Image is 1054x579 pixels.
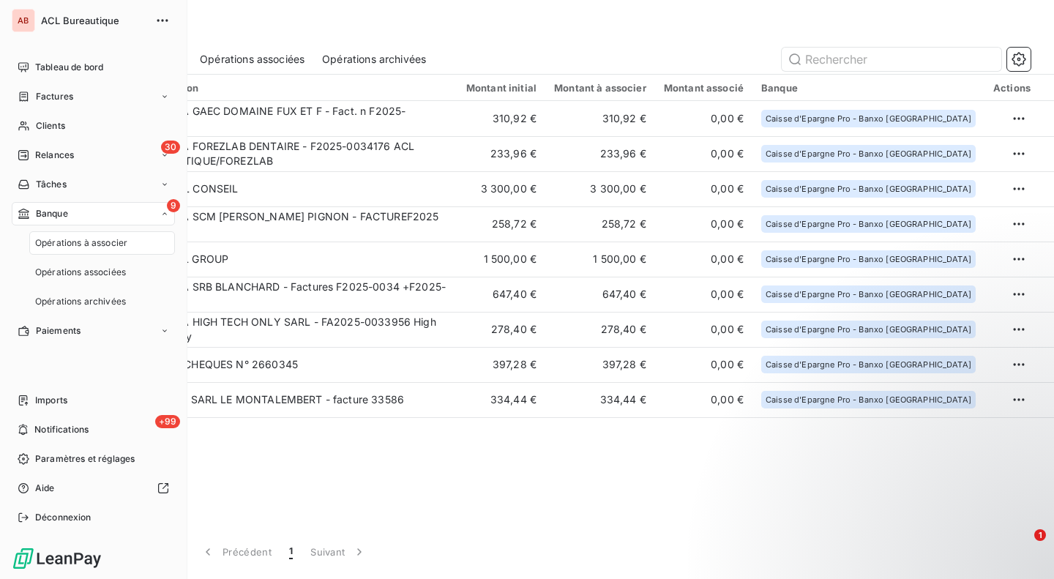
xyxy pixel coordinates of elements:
span: Caisse d'Epargne Pro - Banxo [GEOGRAPHIC_DATA] [766,184,971,193]
td: VIR SEPA SRB BLANCHARD - Factures F2025-0034 +F2025-0034 [134,277,457,312]
td: 334,44 € [457,382,545,417]
td: 0,00 € [655,101,752,136]
button: 1 [280,537,302,567]
td: 397,28 € [545,347,655,382]
div: Montant initial [466,82,537,94]
td: 3 300,00 € [545,171,655,206]
span: Caisse d'Epargne Pro - Banxo [GEOGRAPHIC_DATA] [766,255,971,264]
td: 310,92 € [545,101,655,136]
span: Caisse d'Epargne Pro - Banxo [GEOGRAPHIC_DATA] [766,325,971,334]
div: Actions [993,82,1031,94]
td: MFB ACL GROUP [134,242,457,277]
div: Montant à associer [554,82,646,94]
td: 647,40 € [545,277,655,312]
span: Imports [35,394,67,407]
span: Déconnexion [35,511,91,524]
iframe: Intercom notifications message [761,437,1054,539]
button: Précédent [192,537,280,567]
td: 0,00 € [655,382,752,417]
td: 0,00 € [655,206,752,242]
td: 3 300,00 € [457,171,545,206]
td: 0,00 € [655,242,752,277]
td: VIR SEPA HIGH TECH ONLY SARL - FA2025-0033956 High Tech Only [134,312,457,347]
td: 310,92 € [457,101,545,136]
td: 258,72 € [545,206,655,242]
div: AB [12,9,35,32]
span: Paramètres et réglages [35,452,135,466]
span: Caisse d'Epargne Pro - Banxo [GEOGRAPHIC_DATA] [766,114,971,123]
span: Opérations archivées [322,52,426,67]
span: Caisse d'Epargne Pro - Banxo [GEOGRAPHIC_DATA] [766,149,971,158]
span: ACL Bureautique [41,15,146,26]
span: Aide [35,482,55,495]
span: Paiements [36,324,81,337]
span: Tâches [36,178,67,191]
span: 1 [289,545,293,559]
td: REMISE CHEQUES N° 2660345 [134,347,457,382]
td: 0,00 € [655,136,752,171]
td: 334,44 € [545,382,655,417]
td: VIR INST SARL LE MONTALEMBERT - facture 33586 [134,382,457,417]
div: Montant associé [664,82,744,94]
span: Opérations associées [35,266,126,279]
td: 0,00 € [655,277,752,312]
td: 1 500,00 € [457,242,545,277]
td: 278,40 € [545,312,655,347]
td: 647,40 € [457,277,545,312]
span: Notifications [34,423,89,436]
td: 0,00 € [655,347,752,382]
td: 233,96 € [457,136,545,171]
span: +99 [155,415,180,428]
span: Factures [36,90,73,103]
span: Banque [36,207,68,220]
td: 0,00 € [655,171,752,206]
a: Aide [12,477,175,500]
span: Opérations associées [200,52,304,67]
td: 278,40 € [457,312,545,347]
td: 0,00 € [655,312,752,347]
img: Logo LeanPay [12,547,102,570]
span: Caisse d'Epargne Pro - Banxo [GEOGRAPHIC_DATA] [766,360,971,369]
td: 258,72 € [457,206,545,242]
div: Description [143,82,449,94]
td: 233,96 € [545,136,655,171]
td: VIR SEPA FOREZLAB DENTAIRE - F2025-0034176 ACL BUREAUTIQUE/FOREZLAB [134,136,457,171]
td: VIR SEPA GAEC DOMAINE FUX ET F - Fact. n F2025-0034167 [134,101,457,136]
span: 9 [167,199,180,212]
span: Opérations à associer [35,236,127,250]
div: Banque [761,82,976,94]
span: Caisse d'Epargne Pro - Banxo [GEOGRAPHIC_DATA] [766,395,971,404]
span: Clients [36,119,65,132]
td: MFB/ACL CONSEIL [134,171,457,206]
span: 30 [161,141,180,154]
button: Suivant [302,537,375,567]
td: 1 500,00 € [545,242,655,277]
input: Rechercher [782,48,1001,71]
span: Relances [35,149,74,162]
iframe: Intercom live chat [1004,529,1039,564]
span: Tableau de bord [35,61,103,74]
span: Caisse d'Epargne Pro - Banxo [GEOGRAPHIC_DATA] [766,220,971,228]
span: 1 [1034,529,1046,541]
span: Caisse d'Epargne Pro - Banxo [GEOGRAPHIC_DATA] [766,290,971,299]
td: 397,28 € [457,347,545,382]
span: Opérations archivées [35,295,126,308]
td: VIR SEPA SCM [PERSON_NAME] PIGNON - FACTUREF2025 0034196 [134,206,457,242]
